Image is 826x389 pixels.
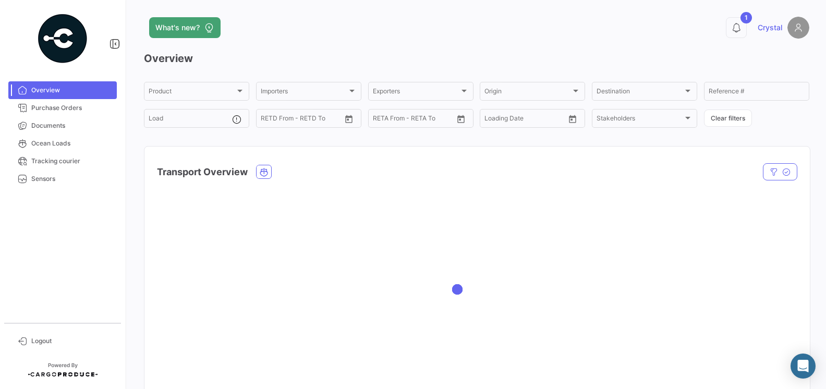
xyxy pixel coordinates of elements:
[565,111,580,127] button: Open calendar
[31,174,113,184] span: Sensors
[484,116,499,124] input: From
[506,116,544,124] input: To
[31,86,113,95] span: Overview
[8,170,117,188] a: Sensors
[31,103,113,113] span: Purchase Orders
[484,89,571,96] span: Origin
[597,116,683,124] span: Stakeholders
[8,135,117,152] a: Ocean Loads
[261,116,275,124] input: From
[758,22,782,33] span: Crystal
[373,89,459,96] span: Exporters
[8,81,117,99] a: Overview
[31,121,113,130] span: Documents
[149,17,221,38] button: What's new?
[144,51,809,66] h3: Overview
[8,117,117,135] a: Documents
[787,17,809,39] img: placeholder-user.png
[341,111,357,127] button: Open calendar
[8,152,117,170] a: Tracking courier
[149,89,235,96] span: Product
[155,22,200,33] span: What's new?
[395,116,433,124] input: To
[31,156,113,166] span: Tracking courier
[704,110,752,127] button: Clear filters
[791,354,816,379] div: Abrir Intercom Messenger
[597,89,683,96] span: Destination
[157,165,248,179] h4: Transport Overview
[373,116,387,124] input: From
[257,165,271,178] button: Ocean
[31,336,113,346] span: Logout
[283,116,321,124] input: To
[453,111,469,127] button: Open calendar
[261,89,347,96] span: Importers
[31,139,113,148] span: Ocean Loads
[8,99,117,117] a: Purchase Orders
[37,13,89,65] img: powered-by.png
